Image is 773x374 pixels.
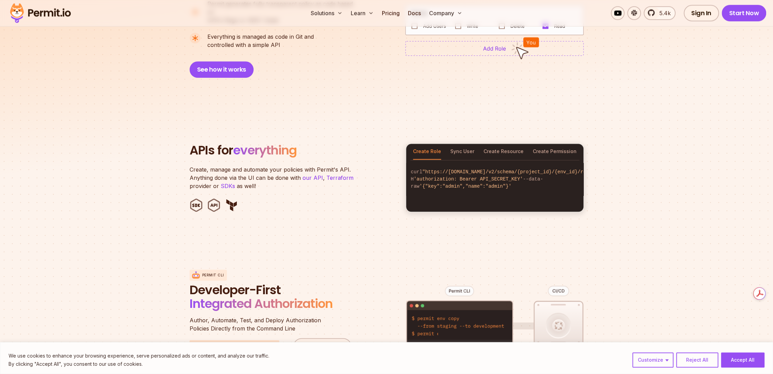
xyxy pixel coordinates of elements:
[190,316,354,324] span: Author, Automate, Test, and Deploy Authorization
[644,6,675,20] a: 5.4k
[9,360,269,368] p: By clicking "Accept All", you consent to our use of cookies.
[293,338,352,354] a: Read the Docs
[379,6,402,20] a: Pricing
[190,283,354,297] span: Developer-First
[484,144,524,160] button: Create Resource
[632,352,673,367] button: Customize
[422,169,597,175] span: "https://[DOMAIN_NAME]/v2/schema/{project_id}/{env_id}/roles"
[684,5,719,21] a: Sign In
[9,352,269,360] p: We use cookies to enhance your browsing experience, serve personalized ads or content, and analyz...
[533,144,577,160] button: Create Permission
[348,6,376,20] button: Learn
[202,273,224,278] p: Permit CLI
[190,165,361,190] p: Create, manage and automate your policies with Permit's API. Anything done via the UI can be done...
[207,33,314,41] span: Everything is managed as code in Git and
[676,352,718,367] button: Reject All
[406,163,583,196] code: curl -H --data-raw
[414,176,523,182] span: 'authorization: Bearer API_SECRET_KEY'
[405,6,424,20] a: Docs
[190,340,279,352] button: npm i -g @permitio/cli
[326,174,353,181] a: Terraform
[221,183,235,189] a: SDKs
[7,1,74,25] img: Permit logo
[721,352,764,367] button: Accept All
[655,9,671,17] span: 5.4k
[308,6,345,20] button: Solutions
[207,33,314,49] p: controlled with a simple API
[420,184,512,189] span: '{"key":"admin","name":"admin"}'
[190,61,254,78] button: See how it works
[302,174,323,181] a: our API
[722,5,766,21] a: Start Now
[233,141,297,159] span: everything
[426,6,465,20] button: Company
[413,144,441,160] button: Create Role
[190,316,354,333] p: Policies Directly from the Command Line
[450,144,474,160] button: Sync User
[190,295,333,312] span: Integrated Authorization
[190,144,398,157] h2: APIs for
